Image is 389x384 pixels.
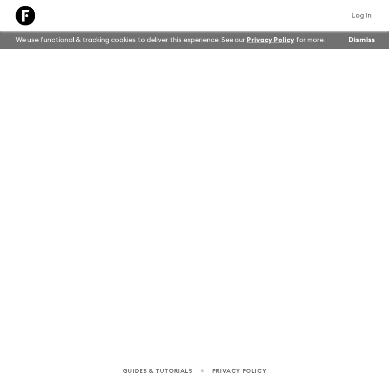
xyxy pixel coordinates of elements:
[346,9,377,23] a: Log in
[247,37,294,44] a: Privacy Policy
[212,365,266,376] a: Privacy Policy
[12,31,329,49] p: We use functional & tracking cookies to deliver this experience. See our for more.
[346,33,377,47] button: Dismiss
[123,365,193,376] a: Guides & Tutorials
